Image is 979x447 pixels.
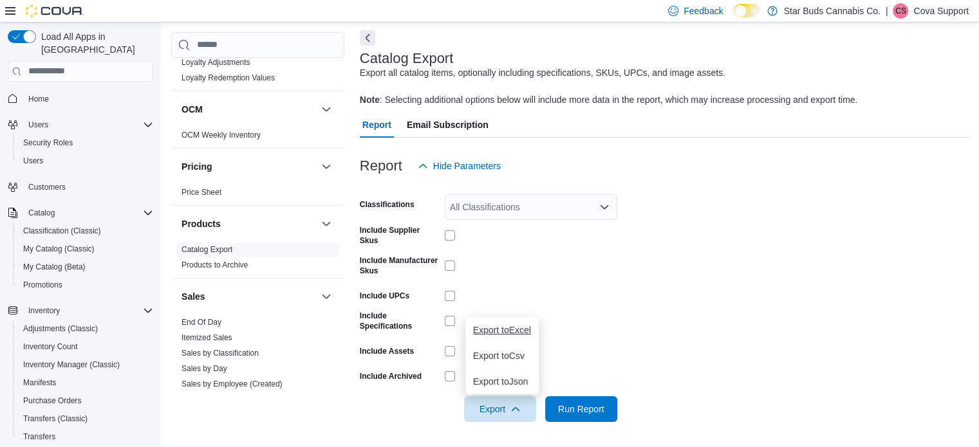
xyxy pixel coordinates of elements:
label: Include Specifications [360,311,440,331]
span: Users [23,156,43,166]
span: Loyalty Redemption Values [182,73,275,83]
a: My Catalog (Beta) [18,259,91,275]
span: Run Report [558,403,604,415]
button: Adjustments (Classic) [13,320,158,338]
button: My Catalog (Beta) [13,258,158,276]
span: Export to Csv [473,351,531,361]
button: Users [23,117,53,132]
span: Inventory Count [18,339,153,354]
span: Email Subscription [407,112,489,138]
span: My Catalog (Classic) [18,241,153,257]
span: My Catalog (Classic) [23,244,95,254]
span: Promotions [23,280,62,290]
button: Export toExcel [465,317,539,343]
button: Inventory Manager (Classic) [13,356,158,374]
button: Home [3,89,158,108]
span: Products to Archive [182,260,248,270]
button: Catalog [23,205,60,221]
span: Transfers (Classic) [23,414,88,424]
h3: Products [182,217,221,230]
label: Classifications [360,199,415,210]
a: My Catalog (Classic) [18,241,100,257]
label: Include Archived [360,371,422,381]
button: OCM [319,102,334,117]
p: Cova Support [913,3,969,19]
span: Feedback [684,5,723,17]
span: Inventory Manager (Classic) [18,357,153,372]
span: Classification (Classic) [18,223,153,239]
div: OCM [171,127,344,148]
div: Products [171,242,344,278]
span: Security Roles [23,138,73,148]
label: Include Manufacturer Skus [360,255,440,276]
span: Home [23,91,153,107]
button: Users [3,116,158,134]
button: Customers [3,178,158,196]
h3: OCM [182,103,203,116]
a: Sales by Day [182,364,227,373]
span: Customers [23,179,153,195]
button: Sales [182,290,316,303]
p: | [886,3,888,19]
button: Users [13,152,158,170]
a: Classification (Classic) [18,223,106,239]
a: OCM Weekly Inventory [182,131,261,140]
span: Users [28,120,48,130]
a: Products to Archive [182,260,248,269]
span: Hide Parameters [433,160,501,172]
span: My Catalog (Beta) [23,262,86,272]
button: Open list of options [599,202,610,212]
h3: Catalog Export [360,51,453,66]
label: Include Supplier Skus [360,225,440,246]
div: Export all catalog items, optionally including specifications, SKUs, UPCs, and image assets. : Se... [360,66,858,107]
button: Products [319,216,334,232]
span: Itemized Sales [182,333,232,343]
button: Next [360,30,375,46]
span: Loyalty Adjustments [182,57,250,68]
button: Export toJson [465,369,539,394]
span: Export to Json [473,376,531,387]
button: Inventory [23,303,65,318]
button: Promotions [13,276,158,294]
span: Report [362,112,391,138]
button: Inventory [3,302,158,320]
div: Cova Support [893,3,908,19]
span: Inventory [28,306,60,316]
span: OCM Weekly Inventory [182,130,261,140]
span: Purchase Orders [18,393,153,408]
a: Loyalty Redemption Values [182,73,275,82]
span: Users [18,153,153,169]
a: Customers [23,179,71,195]
a: Home [23,91,54,107]
a: End Of Day [182,318,221,327]
button: Pricing [319,159,334,174]
button: Run Report [545,396,617,422]
input: Dark Mode [734,4,761,17]
a: Inventory Manager (Classic) [18,357,125,372]
a: Transfers (Classic) [18,411,93,426]
p: Star Buds Cannabis Co. [784,3,881,19]
button: Security Roles [13,134,158,152]
a: Promotions [18,277,68,293]
label: Include Assets [360,346,414,356]
span: Manifests [23,378,56,388]
button: Inventory Count [13,338,158,356]
span: Catalog [28,208,55,218]
b: Note [360,95,380,105]
button: Transfers (Classic) [13,410,158,428]
a: Sales by Employee (Created) [182,379,283,388]
a: Transfers [18,429,61,444]
a: Inventory Count [18,339,83,354]
button: Export toCsv [465,343,539,369]
span: Manifests [18,375,153,390]
button: Transfers [13,428,158,446]
button: Hide Parameters [413,153,506,179]
a: Adjustments (Classic) [18,321,103,336]
a: Itemized Sales [182,333,232,342]
button: Manifests [13,374,158,392]
span: Export to Excel [473,325,531,335]
span: End Of Day [182,317,221,327]
span: Inventory [23,303,153,318]
span: Home [28,94,49,104]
